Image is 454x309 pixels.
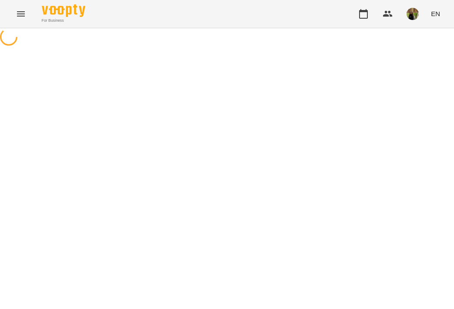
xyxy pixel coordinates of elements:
[407,8,419,20] img: 11bdc30bc38fc15eaf43a2d8c1dccd93.jpg
[431,9,440,18] span: EN
[42,4,85,17] img: Voopty Logo
[427,6,444,22] button: EN
[42,18,85,23] span: For Business
[10,3,31,24] button: Menu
